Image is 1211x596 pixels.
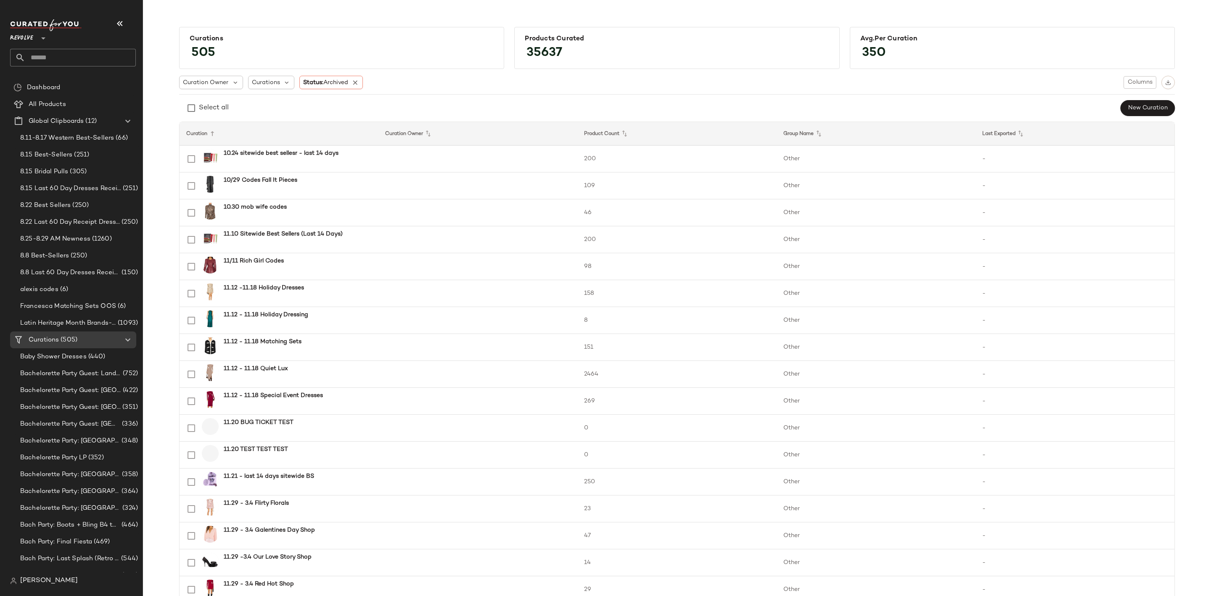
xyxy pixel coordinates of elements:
[577,469,776,495] td: 250
[323,79,348,86] span: Archived
[224,553,312,562] b: 11.29 -3.4 Our Love Story Shop
[577,549,776,576] td: 14
[68,167,87,177] span: (305)
[20,234,90,244] span: 8.25-8.29 AM Newness
[224,445,288,454] b: 11.20 TEST TEST TEST
[20,167,68,177] span: 8.15 Bridal Pulls
[20,352,87,362] span: Baby Shower Dresses
[224,472,314,481] b: 11.21 - last 14 days sitewide BS
[976,442,1174,469] td: -
[303,78,348,87] span: Status:
[92,537,110,547] span: (469)
[20,386,121,395] span: Bachelorette Party Guest: [GEOGRAPHIC_DATA]
[777,253,976,280] td: Other
[976,122,1174,146] th: Last Exported
[180,122,378,146] th: Curation
[202,364,219,381] img: ASTR-WD632_V1.jpg
[224,283,304,292] b: 11.12 -11.18 Holiday Dresses
[976,415,1174,442] td: -
[777,307,976,334] td: Other
[114,133,128,143] span: (66)
[777,172,976,199] td: Other
[120,470,138,479] span: (358)
[120,487,138,496] span: (364)
[777,226,976,253] td: Other
[71,201,89,210] span: (250)
[29,117,84,126] span: Global Clipboards
[1121,100,1175,116] button: New Curation
[577,199,776,226] td: 46
[577,280,776,307] td: 158
[577,415,776,442] td: 0
[224,149,338,158] b: 10.24 sitewide best sellesr - last 14 days
[59,335,77,345] span: (505)
[58,285,68,294] span: (6)
[976,495,1174,522] td: -
[20,503,121,513] span: Bachelorette Party: [GEOGRAPHIC_DATA]
[199,103,229,113] div: Select all
[20,184,121,193] span: 8.15 Last 60 Day Dresses Receipt
[577,122,776,146] th: Product Count
[976,388,1174,415] td: -
[121,403,138,412] span: (351)
[777,442,976,469] td: Other
[20,436,120,446] span: Bachelorette Party: [GEOGRAPHIC_DATA]
[116,318,138,328] span: (1093)
[202,499,219,516] img: BARD-WD587_V1.jpg
[120,520,138,530] span: (464)
[116,302,126,311] span: (6)
[976,469,1174,495] td: -
[577,495,776,522] td: 23
[202,310,219,327] img: SMAD-WD242_V1.jpg
[577,146,776,172] td: 200
[224,257,284,265] b: 11/11 Rich Girl Codes
[20,268,120,278] span: 8.8 Last 60 Day Dresses Receipts Best-Sellers
[20,520,120,530] span: Bach Party: Boots + Bling B4 the Ring
[1124,76,1156,89] button: Columns
[69,251,87,261] span: (250)
[202,553,219,570] img: JCAM-WZ1658_V1.jpg
[20,571,120,580] span: Bach Party: Seashells + Wedding Bells
[20,133,114,143] span: 8.11-8.17 Western Best-Sellers
[120,217,138,227] span: (250)
[252,78,280,87] span: Curations
[777,361,976,388] td: Other
[202,149,219,166] img: SUMR-WU65_V1.jpg
[378,122,577,146] th: Curation Owner
[190,35,494,43] div: Curations
[577,253,776,280] td: 98
[20,150,72,160] span: 8.15 Best-Sellers
[976,226,1174,253] td: -
[20,419,120,429] span: Bachelorette Party Guest: [GEOGRAPHIC_DATA]
[202,176,219,193] img: 4THR-WO3_V1.jpg
[120,268,138,278] span: (150)
[13,83,22,92] img: svg%3e
[1127,79,1153,86] span: Columns
[577,522,776,549] td: 47
[20,302,116,311] span: Francesca Matching Sets OOS
[202,526,219,543] img: LCDE-WK151_V1.jpg
[183,78,228,87] span: Curation Owner
[860,35,1164,43] div: Avg.per Curation
[119,554,138,564] span: (544)
[577,172,776,199] td: 109
[120,419,138,429] span: (336)
[20,537,92,547] span: Bach Party: Final Fiesta
[20,318,116,328] span: Latin Heritage Month Brands- DO NOT DELETE
[20,251,69,261] span: 8.8 Best-Sellers
[224,337,301,346] b: 11.12 - 11.18 Matching Sets
[224,499,289,508] b: 11.29 - 3.4 Flirty Florals
[577,226,776,253] td: 200
[1128,105,1168,111] span: New Curation
[10,577,17,584] img: svg%3e
[777,122,976,146] th: Group Name
[224,176,297,185] b: 10/29 Codes Fall It Pieces
[20,470,120,479] span: Bachelorette Party: [GEOGRAPHIC_DATA]
[976,253,1174,280] td: -
[224,230,343,238] b: 11.10 Sitewide Best Sellers (Last 14 Days)
[777,146,976,172] td: Other
[777,388,976,415] td: Other
[224,203,287,212] b: 10.30 mob wife codes
[577,442,776,469] td: 0
[1165,79,1171,85] img: svg%3e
